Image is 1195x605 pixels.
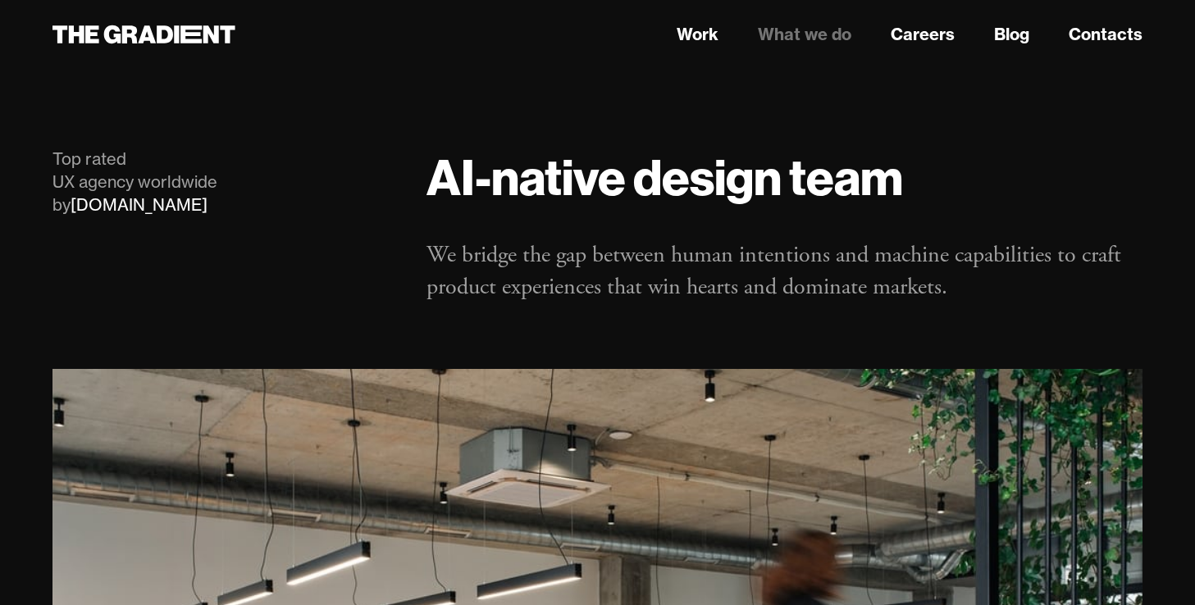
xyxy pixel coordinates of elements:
[71,194,208,215] a: [DOMAIN_NAME]
[758,22,851,47] a: What we do
[1069,22,1143,47] a: Contacts
[426,148,1143,207] h1: AI-native design team
[677,22,718,47] a: Work
[994,22,1029,47] a: Blog
[52,148,394,216] div: Top rated UX agency worldwide by
[891,22,955,47] a: Careers
[426,239,1143,303] p: We bridge the gap between human intentions and machine capabilities to craft product experiences ...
